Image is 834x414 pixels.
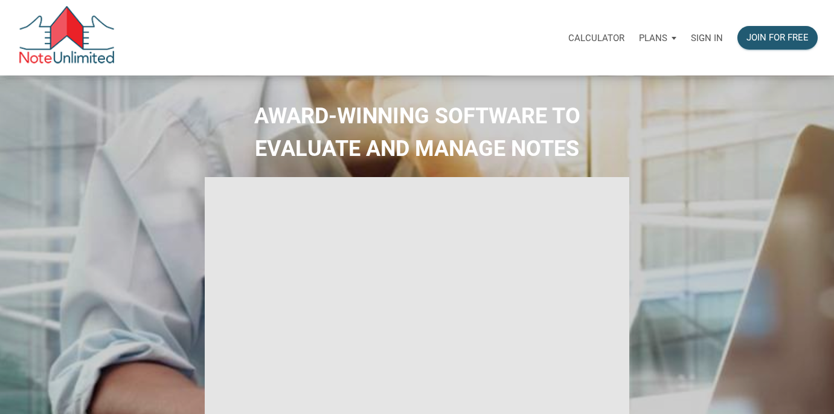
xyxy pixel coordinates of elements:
[9,100,825,165] h2: AWARD-WINNING SOFTWARE TO EVALUATE AND MANAGE NOTES
[737,26,818,50] button: Join for free
[730,19,825,57] a: Join for free
[561,19,632,57] a: Calculator
[639,33,667,44] p: Plans
[632,19,684,57] a: Plans
[746,31,809,45] div: Join for free
[632,20,684,56] button: Plans
[684,19,730,57] a: Sign in
[568,33,624,44] p: Calculator
[691,33,723,44] p: Sign in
